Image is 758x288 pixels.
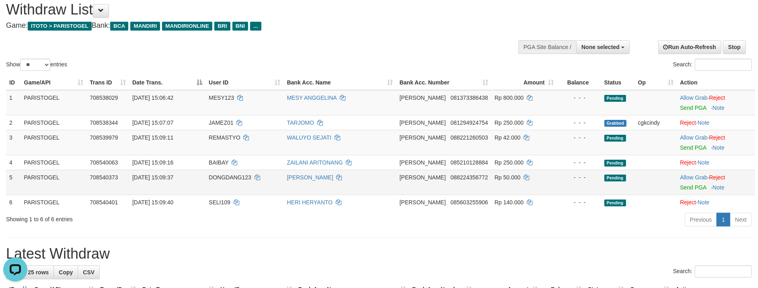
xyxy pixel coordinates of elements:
[677,195,755,210] td: ·
[604,160,626,167] span: Pending
[53,265,78,279] a: Copy
[680,144,706,151] a: Send PGA
[6,155,21,170] td: 4
[6,212,310,223] div: Showing 1 to 6 of 6 entries
[604,200,626,206] span: Pending
[680,134,709,141] span: ·
[581,44,620,50] span: None selected
[709,174,725,181] a: Reject
[680,184,706,191] a: Send PGA
[132,95,173,101] span: [DATE] 15:06:42
[495,95,524,101] span: Rp 800.000
[214,22,230,31] span: BRI
[560,198,598,206] div: - - -
[709,95,725,101] a: Reject
[400,174,446,181] span: [PERSON_NAME]
[83,269,94,276] span: CSV
[90,119,118,126] span: 708538344
[132,199,173,206] span: [DATE] 15:09:40
[560,158,598,167] div: - - -
[287,134,331,141] a: WALUYO SEJATI
[205,75,283,90] th: User ID: activate to sort column ascending
[6,2,497,18] h1: Withdraw List
[287,174,333,181] a: [PERSON_NAME]
[635,75,677,90] th: Op: activate to sort column ascending
[560,94,598,102] div: - - -
[680,174,709,181] span: ·
[209,95,234,101] span: MESY123
[450,159,488,166] span: Copy 085210128884 to clipboard
[209,119,233,126] span: JAMEZ01
[635,115,677,130] td: cgkcindy
[6,170,21,195] td: 5
[6,130,21,155] td: 3
[90,95,118,101] span: 708538029
[287,159,343,166] a: ZAILANI ARITONANG
[20,59,50,71] select: Showentries
[400,119,446,126] span: [PERSON_NAME]
[713,144,725,151] a: Note
[90,159,118,166] span: 708540063
[677,155,755,170] td: ·
[709,134,725,141] a: Reject
[713,105,725,111] a: Note
[450,95,488,101] span: Copy 081373386438 to clipboard
[677,90,755,115] td: ·
[604,95,626,102] span: Pending
[6,90,21,115] td: 1
[450,119,488,126] span: Copy 081294924754 to clipboard
[717,213,730,226] a: 1
[723,40,746,54] a: Stop
[495,119,524,126] span: Rp 250.000
[400,159,446,166] span: [PERSON_NAME]
[90,174,118,181] span: 708540373
[209,174,251,181] span: DONGDANG123
[677,130,755,155] td: ·
[6,75,21,90] th: ID
[250,22,261,31] span: ...
[209,199,230,206] span: SELI109
[518,40,576,54] div: PGA Site Balance /
[209,159,228,166] span: BAIBAY
[576,40,630,54] button: None selected
[78,265,100,279] a: CSV
[396,75,491,90] th: Bank Acc. Number: activate to sort column ascending
[680,95,709,101] span: ·
[3,3,27,27] button: Open LiveChat chat widget
[90,134,118,141] span: 708539979
[680,199,696,206] a: Reject
[680,134,707,141] a: Allow Grab
[287,199,333,206] a: HERI HERYANTO
[730,213,752,226] a: Next
[132,174,173,181] span: [DATE] 15:09:37
[21,115,87,130] td: PARISTOGEL
[90,199,118,206] span: 708540401
[685,213,717,226] a: Previous
[6,195,21,210] td: 6
[680,174,707,181] a: Allow Grab
[698,199,710,206] a: Note
[6,59,67,71] label: Show entries
[132,119,173,126] span: [DATE] 15:07:07
[21,170,87,195] td: PARISTOGEL
[6,115,21,130] td: 2
[232,22,248,31] span: BNI
[450,199,488,206] span: Copy 085603255906 to clipboard
[680,105,706,111] a: Send PGA
[21,155,87,170] td: PARISTOGEL
[132,134,173,141] span: [DATE] 15:09:11
[284,75,396,90] th: Bank Acc. Name: activate to sort column ascending
[450,174,488,181] span: Copy 088224356772 to clipboard
[110,22,128,31] span: BCA
[604,120,627,127] span: Grabbed
[677,115,755,130] td: ·
[695,265,752,278] input: Search:
[495,134,521,141] span: Rp 42.000
[400,134,446,141] span: [PERSON_NAME]
[695,59,752,71] input: Search:
[130,22,160,31] span: MANDIRI
[287,95,337,101] a: MESY ANGGELINA
[21,195,87,210] td: PARISTOGEL
[6,246,752,262] h1: Latest Withdraw
[400,199,446,206] span: [PERSON_NAME]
